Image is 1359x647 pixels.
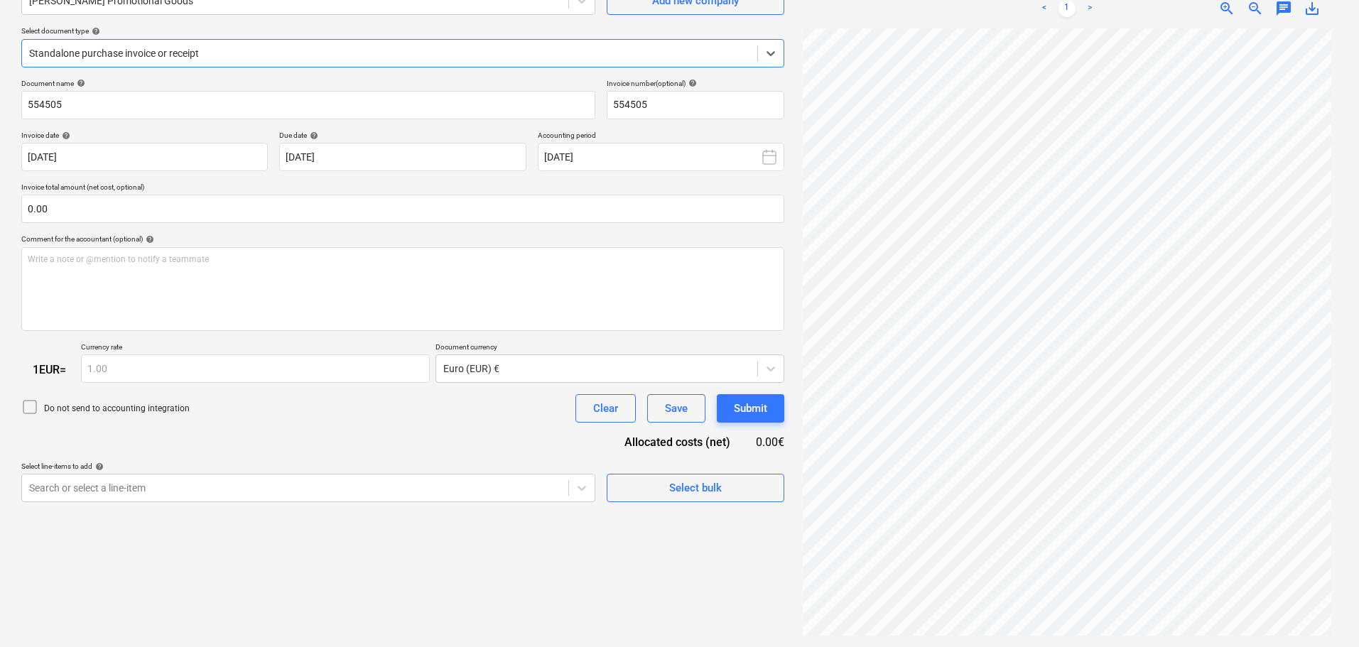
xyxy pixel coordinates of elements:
p: Currency rate [81,342,430,354]
div: Select bulk [669,479,722,497]
div: Invoice number (optional) [607,79,784,88]
span: help [307,131,318,140]
span: help [686,79,697,87]
button: [DATE] [538,143,784,171]
div: Invoice date [21,131,268,140]
p: Document currency [435,342,784,354]
div: Due date [279,131,526,140]
input: Due date not specified [279,143,526,171]
div: Select line-items to add [21,462,595,471]
input: Invoice total amount (net cost, optional) [21,195,784,223]
div: Allocated costs (net) [600,434,753,450]
span: help [143,235,154,244]
button: Clear [575,394,636,423]
iframe: Chat Widget [1288,579,1359,647]
div: 1 EUR = [21,363,81,376]
span: help [59,131,70,140]
div: Select document type [21,26,784,36]
p: Invoice total amount (net cost, optional) [21,183,784,195]
button: Save [647,394,705,423]
span: help [92,462,104,471]
span: help [74,79,85,87]
input: Invoice date not specified [21,143,268,171]
div: Save [665,399,688,418]
p: Accounting period [538,131,784,143]
div: 0.00€ [753,434,784,450]
span: help [89,27,100,36]
button: Select bulk [607,474,784,502]
div: Comment for the accountant (optional) [21,234,784,244]
div: Document name [21,79,595,88]
div: Submit [734,399,767,418]
p: Do not send to accounting integration [44,403,190,415]
input: Document name [21,91,595,119]
button: Submit [717,394,784,423]
input: Invoice number [607,91,784,119]
div: Clear [593,399,618,418]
